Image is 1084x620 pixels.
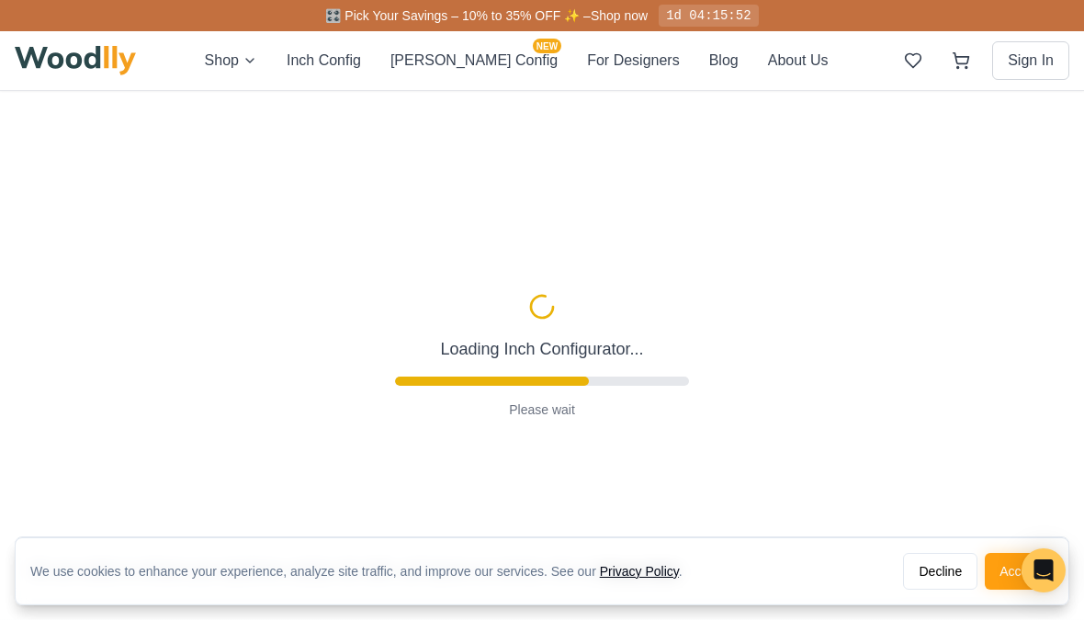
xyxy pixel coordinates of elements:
[992,41,1069,80] button: Sign In
[509,310,575,328] p: Please wait
[287,50,361,72] button: Inch Config
[985,553,1054,590] button: Accept
[15,46,136,75] img: Woodlly
[709,50,739,72] button: Blog
[390,50,558,72] button: [PERSON_NAME] ConfigNEW
[768,50,829,72] button: About Us
[985,461,1054,498] button: Accept
[903,461,977,498] button: Decline
[587,50,679,72] button: For Designers
[30,470,697,489] div: We use cookies to enhance your experience, analyze site traffic, and improve our services. See our .
[440,245,643,271] p: Loading Inch Configurator...
[600,564,679,579] a: Privacy Policy
[325,8,590,23] span: 🎛️ Pick Your Savings – 10% to 35% OFF ✨ –
[659,5,758,27] div: 1d 04:15:52
[903,553,977,590] button: Decline
[600,472,679,487] a: Privacy Policy
[30,562,697,581] div: We use cookies to enhance your experience, analyze site traffic, and improve our services. See our .
[533,39,561,53] span: NEW
[205,50,257,72] button: Shop
[591,8,648,23] a: Shop now
[1022,548,1066,592] div: Open Intercom Messenger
